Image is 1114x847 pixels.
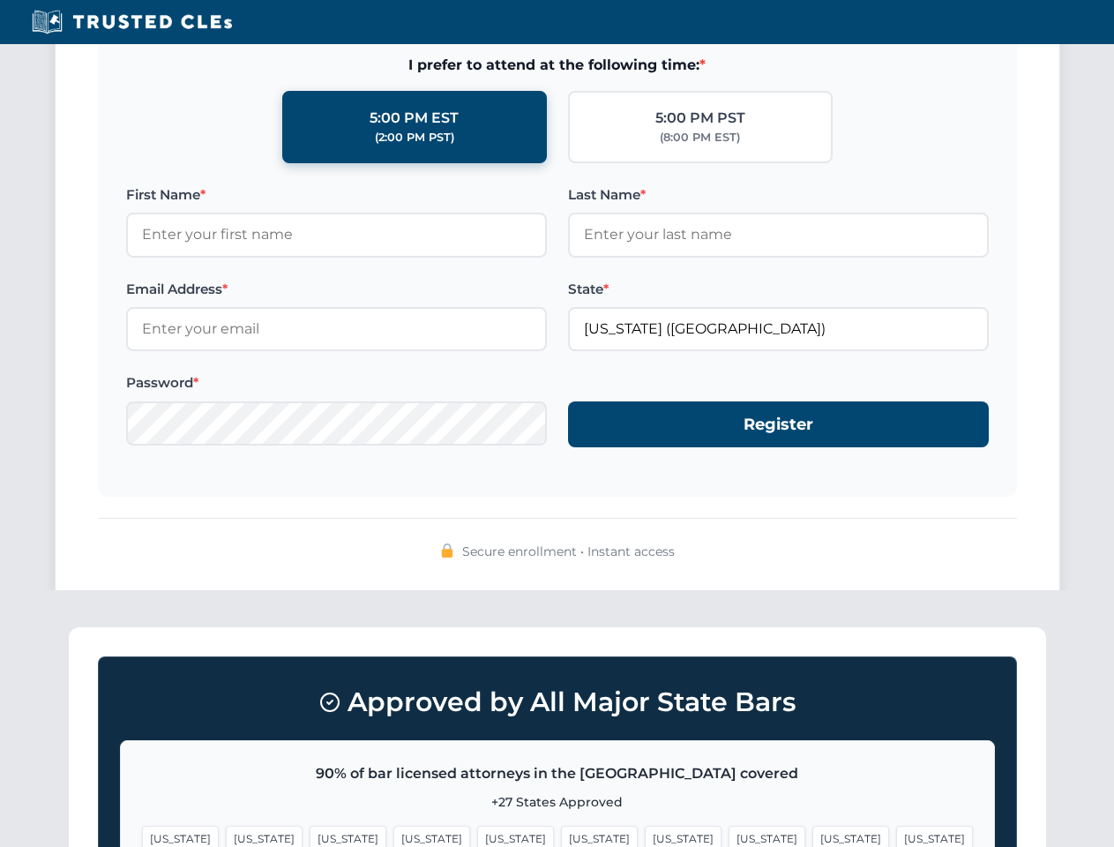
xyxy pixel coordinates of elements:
[375,129,454,146] div: (2:00 PM PST)
[126,184,547,206] label: First Name
[126,372,547,394] label: Password
[660,129,740,146] div: (8:00 PM EST)
[568,401,989,448] button: Register
[568,213,989,257] input: Enter your last name
[120,678,995,726] h3: Approved by All Major State Bars
[126,307,547,351] input: Enter your email
[462,542,675,561] span: Secure enrollment • Instant access
[126,213,547,257] input: Enter your first name
[126,54,989,77] span: I prefer to attend at the following time:
[568,279,989,300] label: State
[126,279,547,300] label: Email Address
[26,9,237,35] img: Trusted CLEs
[142,762,973,785] p: 90% of bar licensed attorneys in the [GEOGRAPHIC_DATA] covered
[655,107,745,130] div: 5:00 PM PST
[440,543,454,558] img: 🔒
[568,184,989,206] label: Last Name
[370,107,459,130] div: 5:00 PM EST
[142,792,973,812] p: +27 States Approved
[568,307,989,351] input: Missouri (MO)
